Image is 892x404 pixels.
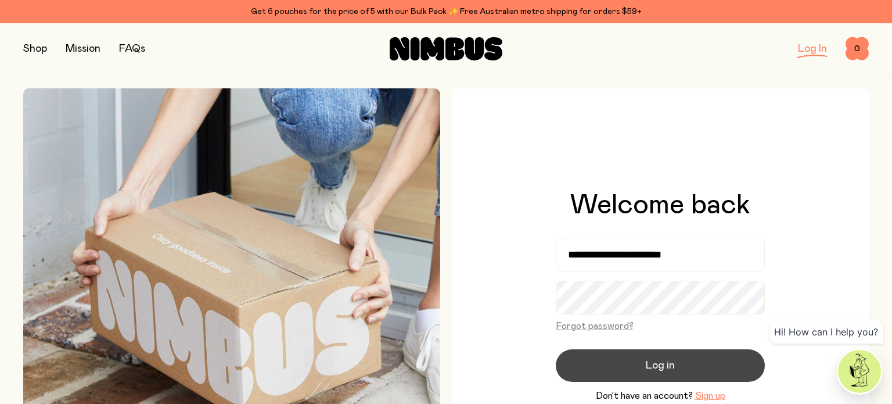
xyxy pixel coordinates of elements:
span: Log in [646,357,675,374]
button: Log in [556,349,765,382]
button: Forgot password? [556,319,634,333]
a: Mission [66,44,100,54]
img: agent [838,350,881,393]
div: Hi! How can I help you? [769,320,883,344]
div: Get 6 pouches for the price of 5 with our Bulk Pack ✨ Free Australian metro shipping for orders $59+ [23,5,869,19]
a: Log In [798,44,827,54]
button: 0 [846,37,869,60]
h1: Welcome back [570,191,750,219]
a: FAQs [119,44,145,54]
button: Sign up [695,389,725,403]
span: Don’t have an account? [596,389,693,403]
